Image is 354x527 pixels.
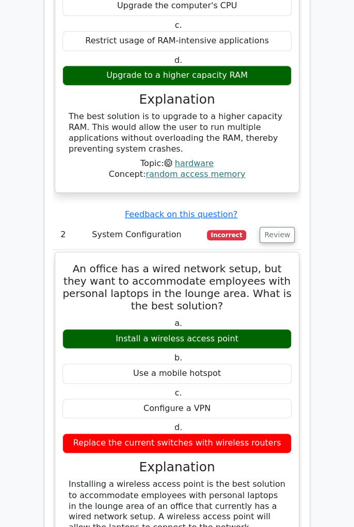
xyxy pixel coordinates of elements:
[69,92,285,107] h3: Explanation
[62,169,292,180] div: Concept:
[174,422,182,432] span: d.
[125,209,237,219] a: Feedback on this question?
[62,364,292,384] div: Use a mobile hotspot
[207,230,247,240] span: Incorrect
[175,158,214,168] a: hardware
[69,111,285,154] div: The best solution is to upgrade to a higher capacity RAM. This would allow the user to run multip...
[73,220,200,250] td: System Configuration
[62,433,292,453] div: Replace the current switches with wireless routers
[260,227,295,243] button: Review
[174,318,182,328] span: a.
[174,353,182,363] span: b.
[69,459,285,475] h3: Explanation
[53,220,73,250] td: 2
[174,55,182,65] span: d.
[175,20,182,30] span: c.
[61,262,293,312] h5: An office has a wired network setup, but they want to accommodate employees with personal laptops...
[62,65,292,86] div: Upgrade to a higher capacity RAM
[62,158,292,169] div: Topic:
[146,169,245,179] a: random access memory
[175,388,182,398] span: c.
[62,31,292,51] div: Restrict usage of RAM-intensive applications
[62,399,292,419] div: Configure a VPN
[62,329,292,349] div: Install a wireless access point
